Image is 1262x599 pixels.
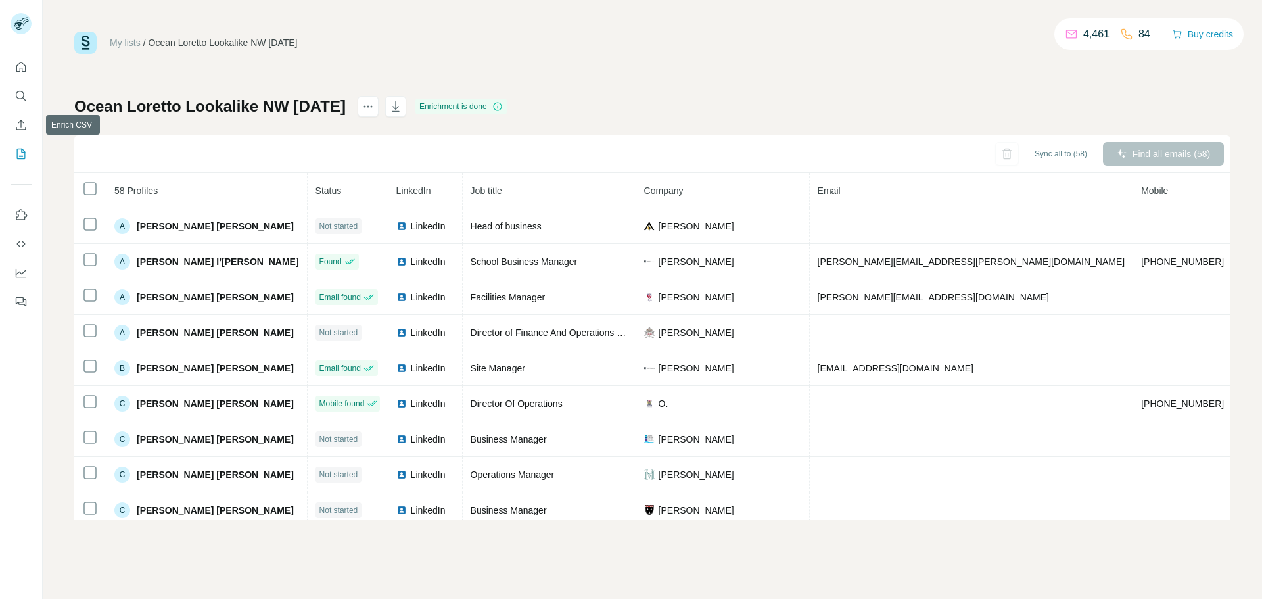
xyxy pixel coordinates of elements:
span: Email found [319,362,361,374]
button: Use Surfe on LinkedIn [11,203,32,227]
div: A [114,325,130,341]
div: C [114,502,130,518]
button: Dashboard [11,261,32,285]
img: LinkedIn logo [396,469,407,480]
span: O. [659,397,668,410]
span: LinkedIn [411,220,446,233]
span: LinkedIn [396,185,431,196]
span: Director of Finance And Operations (CFO) [471,327,642,338]
span: Mobile [1141,185,1168,196]
span: Found [319,256,342,268]
span: [PERSON_NAME] [659,291,734,304]
button: My lists [11,142,32,166]
span: [PERSON_NAME][EMAIL_ADDRESS][DOMAIN_NAME] [818,292,1049,302]
span: Business Manager [471,434,547,444]
div: C [114,467,130,483]
button: Use Surfe API [11,232,32,256]
span: [PERSON_NAME] [659,255,734,268]
span: Not started [319,504,358,516]
img: company-logo [644,256,655,267]
span: [PERSON_NAME] [PERSON_NAME] [137,397,294,410]
img: company-logo [644,221,655,231]
span: Status [315,185,342,196]
div: A [114,218,130,234]
div: C [114,396,130,412]
div: C [114,431,130,447]
button: Feedback [11,290,32,314]
p: 84 [1138,26,1150,42]
span: Mobile found [319,398,365,410]
div: Enrichment is done [415,99,507,114]
span: LinkedIn [411,362,446,375]
span: Email found [319,291,361,303]
div: Ocean Loretto Lookalike NW [DATE] [149,36,298,49]
span: [PERSON_NAME] [PERSON_NAME] [137,362,294,375]
span: Company [644,185,684,196]
span: Sync all to (58) [1035,148,1087,160]
span: [PERSON_NAME] [PERSON_NAME] [137,504,294,517]
span: LinkedIn [411,433,446,446]
span: LinkedIn [411,291,446,304]
img: company-logo [644,505,655,515]
span: [PERSON_NAME] [659,468,734,481]
span: [PERSON_NAME] [PERSON_NAME] [137,326,294,339]
span: [PERSON_NAME] I’[PERSON_NAME] [137,255,299,268]
span: [PERSON_NAME] [659,220,734,233]
span: Director Of Operations [471,398,563,409]
span: Not started [319,327,358,339]
img: LinkedIn logo [396,398,407,409]
a: My lists [110,37,141,48]
img: LinkedIn logo [396,505,407,515]
span: Business Manager [471,505,547,515]
img: LinkedIn logo [396,434,407,444]
img: Surfe Logo [74,32,97,54]
span: Job title [471,185,502,196]
div: B [114,360,130,376]
span: [PERSON_NAME][EMAIL_ADDRESS][PERSON_NAME][DOMAIN_NAME] [818,256,1125,267]
li: / [143,36,146,49]
span: [PERSON_NAME] [PERSON_NAME] [137,291,294,304]
span: [PERSON_NAME] [PERSON_NAME] [137,468,294,481]
img: company-logo [644,434,655,444]
span: Not started [319,433,358,445]
img: LinkedIn logo [396,327,407,338]
span: [PERSON_NAME] [659,326,734,339]
span: LinkedIn [411,326,446,339]
span: LinkedIn [411,397,446,410]
span: Head of business [471,221,542,231]
button: Enrich CSV [11,113,32,137]
span: [PERSON_NAME] [659,433,734,446]
button: Buy credits [1172,25,1233,43]
img: company-logo [644,327,655,338]
img: company-logo [644,469,655,480]
span: Not started [319,220,358,232]
div: A [114,289,130,305]
button: actions [358,96,379,117]
span: [PHONE_NUMBER] [1141,256,1224,267]
span: LinkedIn [411,468,446,481]
span: Site Manager [471,363,525,373]
img: company-logo [644,363,655,373]
span: LinkedIn [411,504,446,517]
p: 4,461 [1083,26,1110,42]
button: Quick start [11,55,32,79]
span: [PERSON_NAME] [PERSON_NAME] [137,433,294,446]
img: LinkedIn logo [396,292,407,302]
h1: Ocean Loretto Lookalike NW [DATE] [74,96,346,117]
span: Not started [319,469,358,481]
span: Email [818,185,841,196]
span: [PERSON_NAME] [659,362,734,375]
span: School Business Manager [471,256,578,267]
img: LinkedIn logo [396,363,407,373]
img: company-logo [644,398,655,409]
img: company-logo [644,292,655,302]
span: [EMAIL_ADDRESS][DOMAIN_NAME] [818,363,973,373]
span: Operations Manager [471,469,555,480]
span: [PERSON_NAME] [659,504,734,517]
img: LinkedIn logo [396,256,407,267]
span: 58 Profiles [114,185,158,196]
img: LinkedIn logo [396,221,407,231]
div: A [114,254,130,270]
span: [PERSON_NAME] [PERSON_NAME] [137,220,294,233]
span: Facilities Manager [471,292,546,302]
